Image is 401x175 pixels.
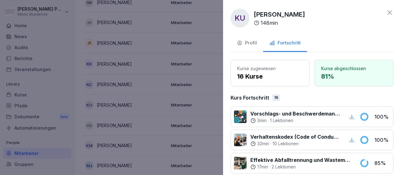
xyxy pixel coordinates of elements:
div: Fortschritt [269,39,301,47]
p: 32 min [257,141,269,147]
p: 3 min [257,117,267,124]
p: 100 % [374,136,390,144]
p: 17 min [257,164,268,170]
p: Kurse abgeschlossen [321,65,387,72]
div: · [250,164,352,170]
div: 16 [272,94,280,101]
button: Profil [231,35,263,52]
p: 100 % [374,113,390,121]
div: KU [231,9,249,28]
p: 16 Kurse [237,72,303,81]
p: Verhaltenskodex (Code of Conduct) Menü 2000 [250,133,340,141]
p: 148 min [261,19,278,27]
div: · [250,141,340,147]
p: Vorschlags- und Beschwerdemanagement bei Menü 2000 [250,110,340,117]
button: Fortschritt [263,35,307,52]
p: [PERSON_NAME] [254,10,305,19]
div: · [250,117,340,124]
p: Effektive Abfalltrennung und Wastemanagement im Catering [250,156,352,164]
p: Kurs Fortschritt [231,94,269,101]
p: 85 % [374,159,390,167]
p: 81 % [321,72,387,81]
p: 1 Lektionen [270,117,293,124]
p: 2 Lektionen [272,164,296,170]
div: Profil [237,39,257,47]
p: 10 Lektionen [273,141,299,147]
p: Kurse zugewiesen [237,65,303,72]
